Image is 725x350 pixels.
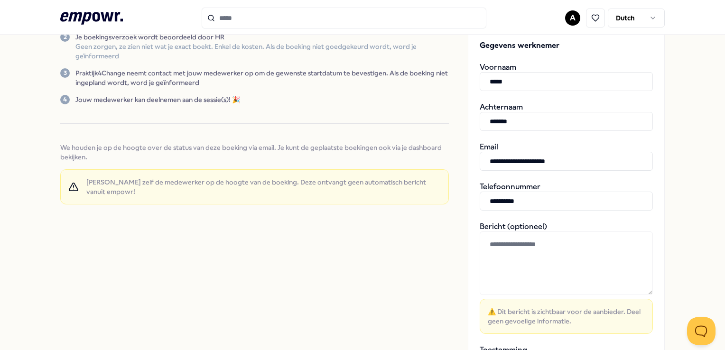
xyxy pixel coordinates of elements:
[480,222,653,334] div: Bericht (optioneel)
[60,95,70,104] div: 4
[202,8,486,28] input: Search for products, categories or subcategories
[75,95,240,104] p: Jouw medewerker kan deelnemen aan de sessie(s)! 🎉
[480,182,653,211] div: Telefoonnummer
[60,68,70,78] div: 3
[60,143,448,162] span: We houden je op de hoogte over de status van deze boeking via email. Je kunt de geplaatste boekin...
[75,68,448,87] p: Praktijk4Change neemt contact met jouw medewerker op om de gewenste startdatum te bevestigen. Als...
[565,10,580,26] button: A
[488,307,645,326] span: ⚠️ Dit bericht is zichtbaar voor de aanbieder. Deel geen gevoelige informatie.
[480,142,653,171] div: Email
[687,317,716,345] iframe: Help Scout Beacon - Open
[75,32,448,42] p: Je boekingsverzoek wordt beoordeeld door HR
[480,102,653,131] div: Achternaam
[75,42,448,61] p: Geen zorgen, ze zien niet wat je exact boekt. Enkel de kosten. Als de boeking niet goedgekeurd wo...
[480,63,653,91] div: Voornaam
[86,177,441,196] span: [PERSON_NAME] zelf de medewerker op de hoogte van de boeking. Deze ontvangt geen automatisch beri...
[480,40,653,51] span: Gegevens werknemer
[60,32,70,42] div: 2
